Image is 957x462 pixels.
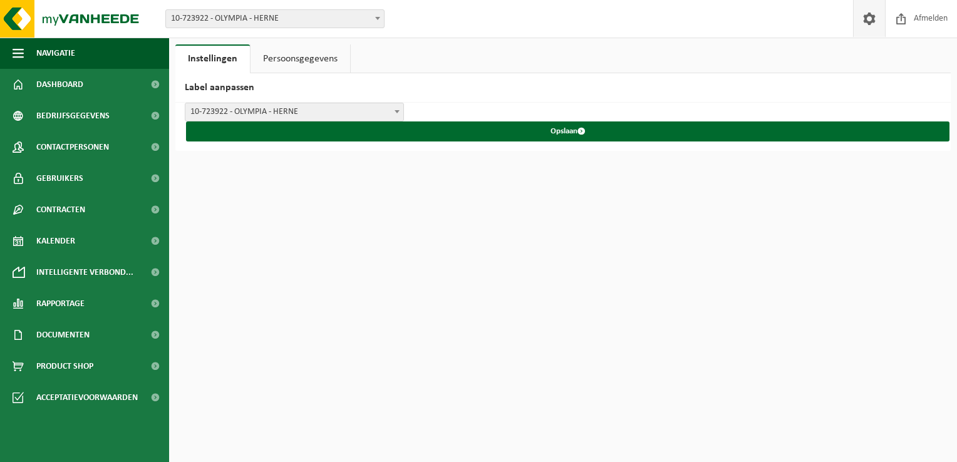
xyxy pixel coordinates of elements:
span: Navigatie [36,38,75,69]
span: Intelligente verbond... [36,257,133,288]
span: Bedrijfsgegevens [36,100,110,131]
button: Opslaan [186,121,949,141]
span: 10-723922 - OLYMPIA - HERNE [165,9,385,28]
span: Documenten [36,319,90,351]
span: Rapportage [36,288,85,319]
h2: Label aanpassen [175,73,951,103]
span: Acceptatievoorwaarden [36,382,138,413]
span: 10-723922 - OLYMPIA - HERNE [185,103,404,121]
a: Instellingen [175,44,250,73]
a: Persoonsgegevens [251,44,350,73]
span: 10-723922 - OLYMPIA - HERNE [185,103,403,121]
span: Dashboard [36,69,83,100]
span: Kalender [36,225,75,257]
span: Contactpersonen [36,131,109,163]
span: Contracten [36,194,85,225]
span: Product Shop [36,351,93,382]
span: Gebruikers [36,163,83,194]
span: 10-723922 - OLYMPIA - HERNE [166,10,384,28]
